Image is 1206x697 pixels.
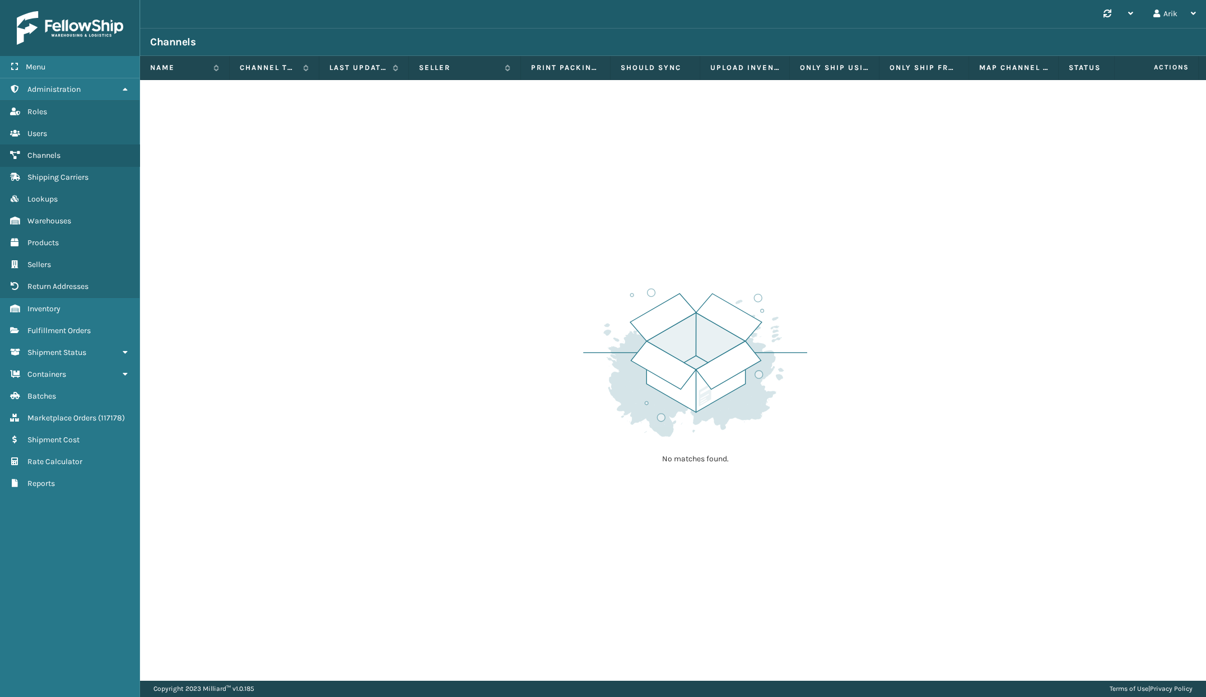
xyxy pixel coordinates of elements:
label: Should Sync [621,63,690,73]
label: Seller [419,63,499,73]
span: Users [27,129,47,138]
span: Warehouses [27,216,71,226]
p: Copyright 2023 Milliard™ v 1.0.185 [153,680,254,697]
span: Marketplace Orders [27,413,96,423]
span: Products [27,238,59,247]
label: Status [1069,63,1104,73]
span: Rate Calculator [27,457,82,466]
span: Administration [27,85,81,94]
span: Lookups [27,194,58,204]
span: Reports [27,479,55,488]
label: Channel Type [240,63,297,73]
h3: Channels [150,35,195,49]
span: Return Addresses [27,282,89,291]
span: Sellers [27,260,51,269]
label: Print packing slip [531,63,600,73]
label: Upload inventory [710,63,779,73]
span: Menu [26,62,45,72]
span: Batches [27,391,56,401]
span: Shipment Status [27,348,86,357]
span: Inventory [27,304,60,314]
span: Shipment Cost [27,435,80,445]
a: Terms of Use [1110,685,1148,693]
span: Fulfillment Orders [27,326,91,335]
div: | [1110,680,1193,697]
span: Actions [1118,58,1196,77]
span: Shipping Carriers [27,172,89,182]
label: Last update time [329,63,387,73]
label: Only Ship using Required Carrier Service [800,63,869,73]
label: Name [150,63,208,73]
img: logo [17,11,123,45]
span: Roles [27,107,47,116]
label: Only Ship from Required Warehouse [890,63,958,73]
span: ( 117178 ) [98,413,125,423]
span: Containers [27,369,66,379]
a: Privacy Policy [1150,685,1193,693]
label: Map Channel Service [979,63,1048,73]
span: Channels [27,151,60,160]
